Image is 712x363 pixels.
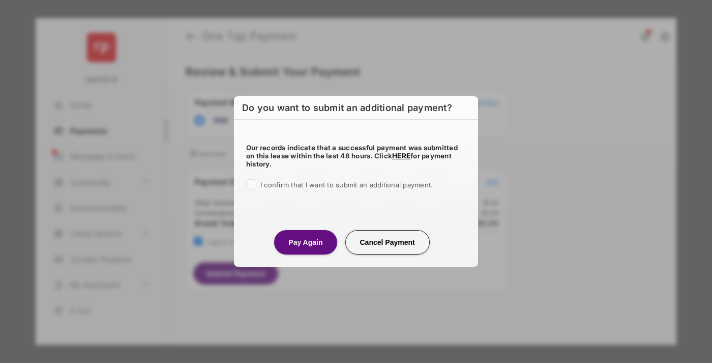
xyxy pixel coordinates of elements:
span: I confirm that I want to submit an additional payment. [260,181,433,189]
button: Cancel Payment [345,230,430,255]
a: HERE [392,152,410,160]
h5: Our records indicate that a successful payment was submitted on this lease within the last 48 hou... [246,144,466,168]
h2: Do you want to submit an additional payment? [234,96,478,120]
button: Pay Again [274,230,337,255]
